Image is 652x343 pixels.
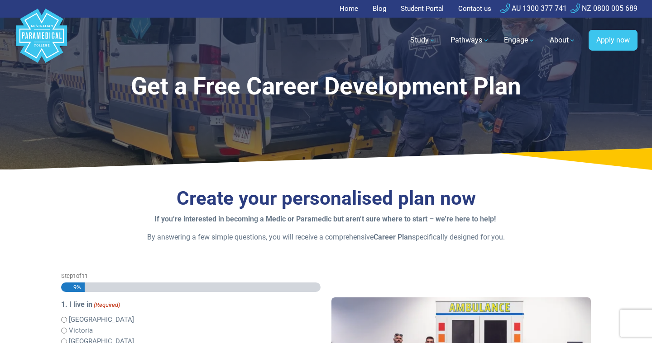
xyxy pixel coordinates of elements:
span: 1 [73,273,76,279]
a: NZ 0800 005 689 [570,4,638,13]
strong: Career Plan [374,233,412,241]
label: Victoria [69,325,93,336]
a: Australian Paramedical College [14,18,69,63]
p: By answering a few simple questions, you will receive a comprehensive specifically designed for you. [61,232,591,243]
a: Apply now [589,30,638,51]
span: 11 [81,273,88,279]
a: Pathways [445,28,495,53]
a: Engage [499,28,541,53]
a: About [544,28,581,53]
a: AU 1300 377 741 [500,4,567,13]
legend: 1. I live in [61,299,321,310]
h3: Create your personalised plan now [61,187,591,210]
h1: Get a Free Career Development Plan [61,72,591,101]
a: Study [405,28,441,53]
label: [GEOGRAPHIC_DATA] [69,315,134,325]
span: (Required) [93,301,120,310]
span: 9% [69,282,81,292]
p: Step of [61,272,321,280]
strong: If you’re interested in becoming a Medic or Paramedic but aren’t sure where to start – we’re here... [154,215,496,223]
